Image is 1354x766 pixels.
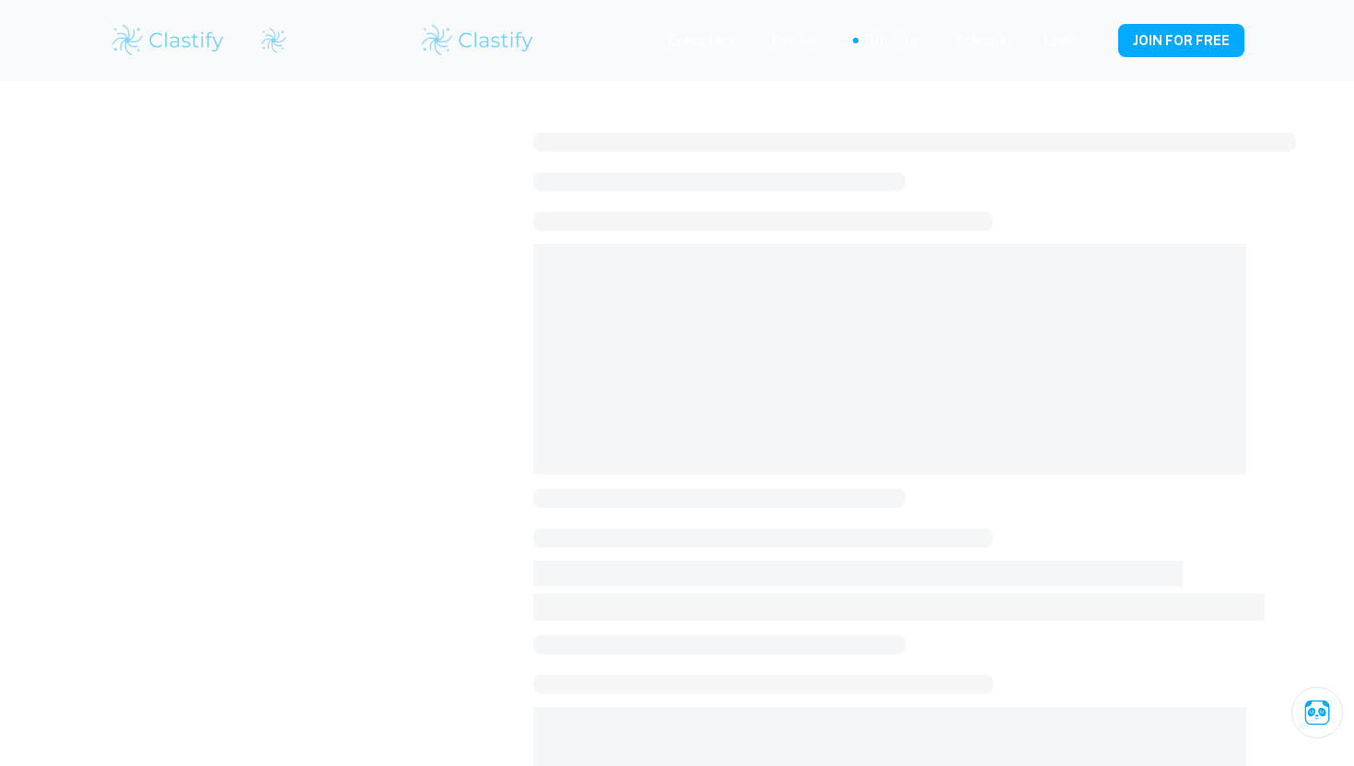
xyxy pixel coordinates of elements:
[1118,24,1244,57] button: JOIN FOR FREE
[249,27,287,54] a: Clastify logo
[260,27,287,54] img: Clastify logo
[1291,687,1343,738] button: Ask Clai
[772,30,816,51] p: Review
[862,30,918,51] a: Tutoring
[955,30,1007,51] a: Schools
[1094,36,1103,45] button: Help and Feedback
[1044,30,1080,51] a: Login
[110,22,227,59] img: Clastify logo
[419,22,536,59] img: Clastify logo
[668,30,735,51] p: Exemplars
